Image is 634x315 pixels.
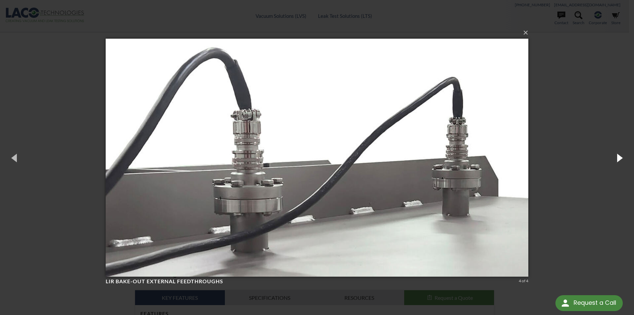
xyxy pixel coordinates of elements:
button: × [108,25,530,40]
div: 4 of 4 [519,278,528,284]
button: Next (Right arrow key) [604,139,634,176]
div: Request a Call [555,295,623,311]
div: Request a Call [574,295,616,310]
img: round button [560,298,571,308]
h4: LIR Bake-Out External feedthroughs [106,278,516,285]
img: LIR Bake-Out External feedthroughs [106,25,528,290]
